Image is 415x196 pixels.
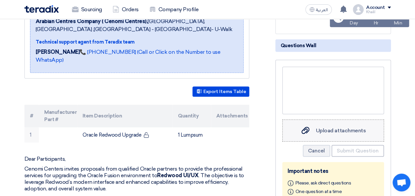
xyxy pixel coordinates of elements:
span: One question at a time [295,189,342,194]
th: Quantity [173,105,211,127]
button: Export Items Table [192,86,249,97]
button: العربية [305,4,332,15]
a: Company Profile [144,2,204,17]
a: 📞 [PHONE_NUMBER] (Call or Click on the Number to use WhatsApp) [36,49,221,63]
img: profile_test.png [353,4,363,15]
th: # [24,105,39,127]
button: Cancel [303,145,330,157]
div: Hr [373,19,378,26]
td: 1 Lumpsum [173,127,211,143]
div: Khalil [366,10,391,14]
a: Open chat [393,174,410,191]
p: Cenomi Centers invites proposals from qualified Oracle partners to provide the professional servi... [24,166,249,192]
p: Dear Participants, [24,156,249,162]
b: Arabian Centres Company ( Cenomi Centres), [36,18,148,24]
th: Attachments [211,105,249,127]
td: Oracle Redwood Upgrade [77,127,173,143]
span: Questions Wall [281,42,316,49]
td: 1 [24,127,39,143]
div: Technical support agent from Teradix team [36,39,238,46]
div: Important notes [288,167,379,175]
img: Teradix logo [24,5,59,13]
div: Ask a question here... [282,67,384,114]
div: Account [366,5,385,11]
span: Upload attachments [316,127,366,134]
button: Submit Question [331,145,384,157]
div: Min [394,19,402,26]
span: Please, ask direct questions [295,180,351,186]
th: Item Description [77,105,173,127]
th: Manufacturer Part # [39,105,77,127]
span: العربية [316,8,328,12]
strong: [PERSON_NAME] [36,49,80,55]
div: Day [350,19,358,26]
a: Sourcing [67,2,107,17]
a: Orders [107,2,144,17]
span: [GEOGRAPHIC_DATA], [GEOGRAPHIC_DATA] ,[GEOGRAPHIC_DATA] - [GEOGRAPHIC_DATA]- U-Walk [36,17,238,33]
strong: Redwood UI/UX [157,172,198,179]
